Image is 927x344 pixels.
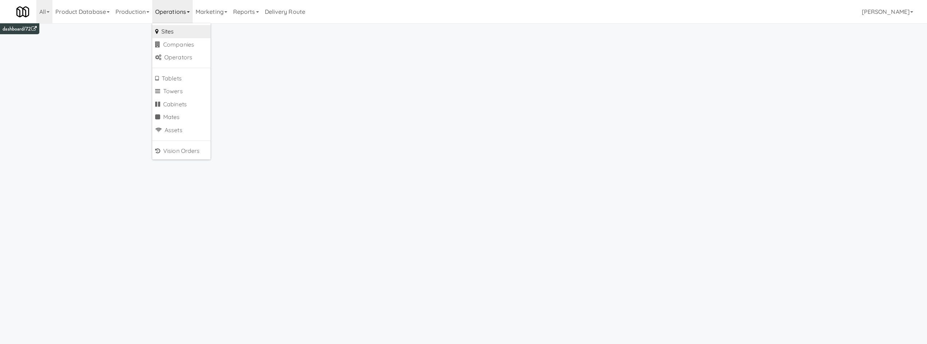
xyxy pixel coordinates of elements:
a: Mates [152,111,211,124]
a: Towers [152,85,211,98]
a: Assets [152,124,211,137]
img: Micromart [16,5,29,18]
a: dashboard/72 [3,25,36,33]
a: Companies [152,38,211,51]
a: Vision Orders [152,145,211,158]
a: Cabinets [152,98,211,111]
a: Operators [152,51,211,64]
a: Tablets [152,72,211,85]
a: Sites [152,25,211,38]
